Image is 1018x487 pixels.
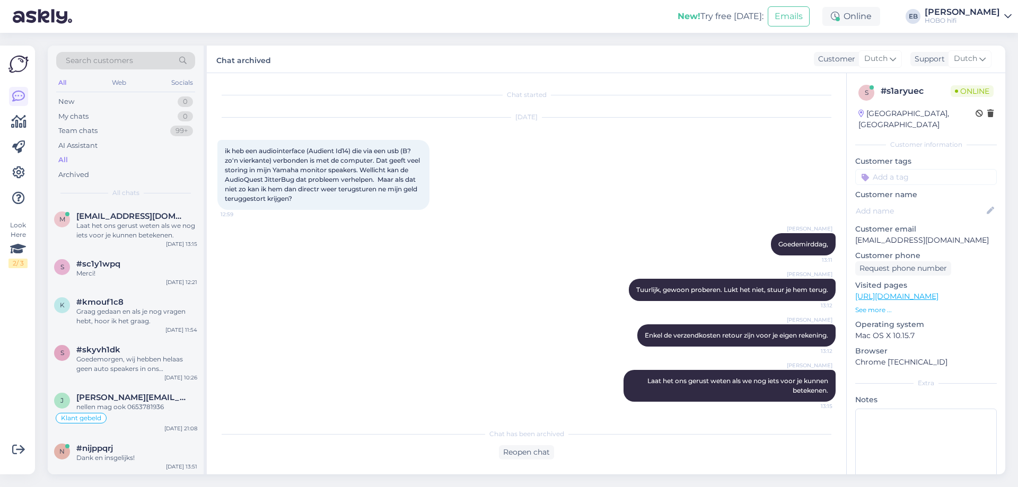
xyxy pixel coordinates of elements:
div: [GEOGRAPHIC_DATA], [GEOGRAPHIC_DATA] [858,108,976,130]
button: Emails [768,6,810,26]
div: Laat het ons gerust weten als we nog iets voor je kunnen betekenen. [76,221,197,240]
div: Customer [814,54,855,65]
div: Web [110,76,128,90]
span: [PERSON_NAME] [787,316,832,324]
p: See more ... [855,305,997,315]
a: [URL][DOMAIN_NAME] [855,291,938,301]
p: Chrome [TECHNICAL_ID] [855,357,997,368]
div: All [56,76,68,90]
div: 99+ [170,126,193,136]
div: Look Here [8,220,28,268]
p: Customer tags [855,156,997,167]
div: 0 [178,111,193,122]
div: Online [822,7,880,26]
span: n [59,447,65,455]
span: jeroen@jengelen.nl [76,393,187,402]
span: Online [951,85,994,97]
p: [EMAIL_ADDRESS][DOMAIN_NAME] [855,235,997,246]
div: Merci! [76,269,197,278]
div: 0 [178,96,193,107]
span: #nijppqrj [76,444,113,453]
img: Askly Logo [8,54,29,74]
div: Chat started [217,90,836,100]
span: k [60,301,65,309]
span: Enkel de verzendkosten retour zijn voor je eigen rekening. [645,331,828,339]
span: All chats [112,188,139,198]
div: [DATE] 13:51 [166,463,197,471]
span: j [60,396,64,404]
span: 13:12 [793,347,832,355]
div: Reopen chat [499,445,554,459]
span: ik heb een audiointerface (Audient Id14) die via een usb (B? zo'n vierkante) verbonden is met de ... [225,147,422,202]
div: Customer information [855,140,997,149]
span: [PERSON_NAME] [787,225,832,233]
div: [DATE] 11:54 [165,326,197,334]
div: Request phone number [855,261,951,276]
p: Customer email [855,224,997,235]
div: Extra [855,378,997,388]
div: # s1aryuec [881,85,951,98]
input: Add a tag [855,169,997,185]
span: Dutch [864,53,888,65]
div: HOBO hifi [925,16,1000,25]
p: Visited pages [855,280,997,291]
span: 13:12 [793,302,832,309]
div: Support [910,54,945,65]
div: Dank en insgelijks! [76,453,197,463]
div: EB [906,9,920,24]
div: Team chats [58,126,98,136]
span: Dutch [954,53,977,65]
p: Notes [855,394,997,405]
div: [DATE] 13:15 [166,240,197,248]
span: s [865,88,868,96]
span: Goedemirddag, [778,240,828,248]
p: Browser [855,346,997,357]
span: #skyvh1dk [76,345,120,355]
span: Klant gebeld [61,415,101,421]
p: Operating system [855,319,997,330]
div: All [58,155,68,165]
span: 12:59 [221,210,260,218]
span: 13:11 [793,256,832,264]
div: nellen mag ook 0653781936 [76,402,197,412]
div: New [58,96,74,107]
span: m [59,215,65,223]
p: Customer phone [855,250,997,261]
span: s [60,349,64,357]
div: 2 / 3 [8,259,28,268]
span: [PERSON_NAME] [787,361,832,369]
div: [DATE] 12:21 [166,278,197,286]
span: Search customers [66,55,133,66]
a: [PERSON_NAME]HOBO hifi [925,8,1012,25]
span: #kmouf1c8 [76,297,124,307]
span: msanten57@gmail.com [76,211,187,221]
span: s [60,263,64,271]
div: Archived [58,170,89,180]
div: AI Assistant [58,140,98,151]
div: [DATE] [217,112,836,122]
div: Try free [DATE]: [678,10,763,23]
p: Mac OS X 10.15.7 [855,330,997,341]
p: Customer name [855,189,997,200]
div: [DATE] 21:08 [164,424,197,432]
div: [PERSON_NAME] [925,8,1000,16]
div: Graag gedaan en als je nog vragen hebt, hoor ik het graag. [76,307,197,326]
span: [PERSON_NAME] [787,270,832,278]
div: Socials [169,76,195,90]
b: New! [678,11,700,21]
span: Chat has been archived [489,429,564,439]
input: Add name [856,205,985,217]
span: 13:15 [793,402,832,410]
div: Goedemorgen, wij hebben helaas geen auto speakers in ons assortriment. [76,355,197,374]
div: [DATE] 10:26 [164,374,197,382]
span: Laat het ons gerust weten als we nog iets voor je kunnen betekenen. [647,377,830,394]
span: Tuurlijk, gewoon proberen. Lukt het niet, stuur je hem terug. [636,286,828,294]
span: #sc1y1wpq [76,259,120,269]
div: My chats [58,111,89,122]
label: Chat archived [216,52,271,66]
